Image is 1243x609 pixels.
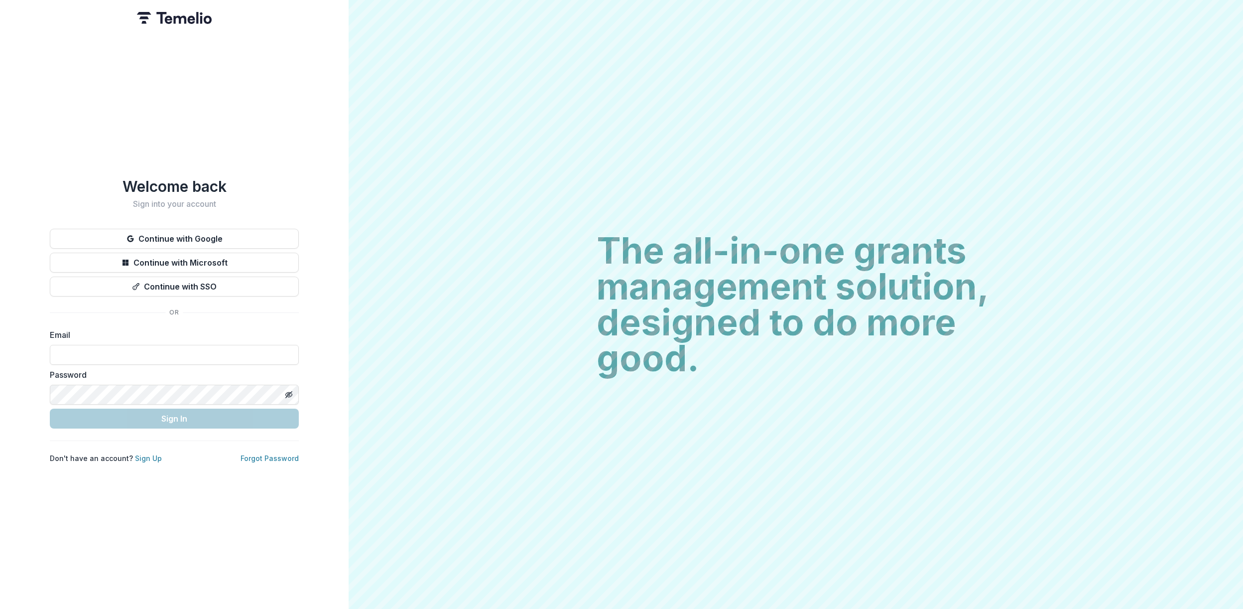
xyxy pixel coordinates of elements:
img: Temelio [137,12,212,24]
button: Continue with SSO [50,277,299,297]
button: Continue with Google [50,229,299,249]
p: Don't have an account? [50,453,162,463]
a: Sign Up [135,454,162,462]
button: Continue with Microsoft [50,253,299,273]
label: Password [50,369,293,381]
h1: Welcome back [50,177,299,195]
label: Email [50,329,293,341]
h2: Sign into your account [50,199,299,209]
button: Sign In [50,409,299,429]
button: Toggle password visibility [281,387,297,403]
a: Forgot Password [241,454,299,462]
